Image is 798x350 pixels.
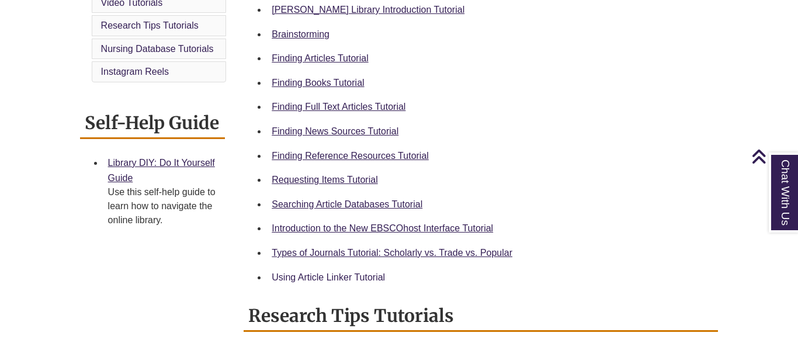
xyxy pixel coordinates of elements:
a: Requesting Items Tutorial [272,175,377,185]
a: Finding Full Text Articles Tutorial [272,102,405,112]
h2: Research Tips Tutorials [244,301,718,332]
a: Searching Article Databases Tutorial [272,199,422,209]
h2: Self-Help Guide [80,108,225,139]
a: Back to Top [751,148,795,164]
a: Brainstorming [272,29,329,39]
a: Instagram Reels [101,67,169,77]
a: Finding Articles Tutorial [272,53,368,63]
a: Finding News Sources Tutorial [272,126,398,136]
a: Introduction to the New EBSCOhost Interface Tutorial [272,223,493,233]
div: Use this self-help guide to learn how to navigate the online library. [108,185,216,227]
a: Finding Reference Resources Tutorial [272,151,429,161]
a: Research Tips Tutorials [101,20,199,30]
a: Types of Journals Tutorial: Scholarly vs. Trade vs. Popular [272,248,512,258]
a: Library DIY: Do It Yourself Guide [108,158,215,183]
a: Finding Books Tutorial [272,78,364,88]
a: Using Article Linker Tutorial [272,272,385,282]
a: [PERSON_NAME] Library Introduction Tutorial [272,5,464,15]
a: Nursing Database Tutorials [101,44,214,54]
